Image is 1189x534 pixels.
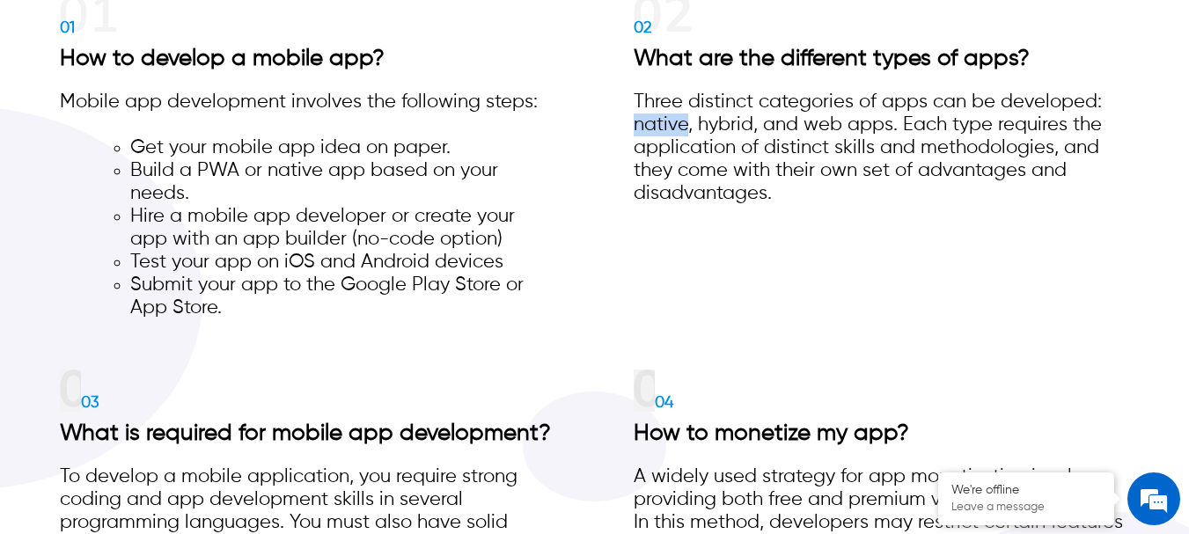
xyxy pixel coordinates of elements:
[951,501,1101,515] p: Leave a message
[60,46,556,73] h3: How to develop a mobile app?
[634,91,1130,205] div: Three distinct categories of apps can be developed: native, hybrid, and web apps. Each type requi...
[634,19,651,37] span: 02
[130,136,556,159] li: Get your mobile app idea on paper.
[81,394,99,412] span: 03
[60,91,556,319] div: Mobile app development involves the following steps:
[130,159,556,205] li: Build a PWA or native app based on your needs.
[60,421,556,448] h3: What is required for mobile app development?
[655,394,673,412] span: 04
[130,251,556,274] li: Test your app on iOS and Android devices
[130,274,556,319] li: Submit your app to the Google Play Store or App Store.
[60,19,75,37] span: 01
[634,421,1130,448] h3: How to monetize my app?
[951,483,1101,498] div: We're offline
[130,205,556,251] li: Hire a mobile app developer or create your app with an app builder (no-code option)
[634,46,1130,73] h3: What are the different types of apps?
